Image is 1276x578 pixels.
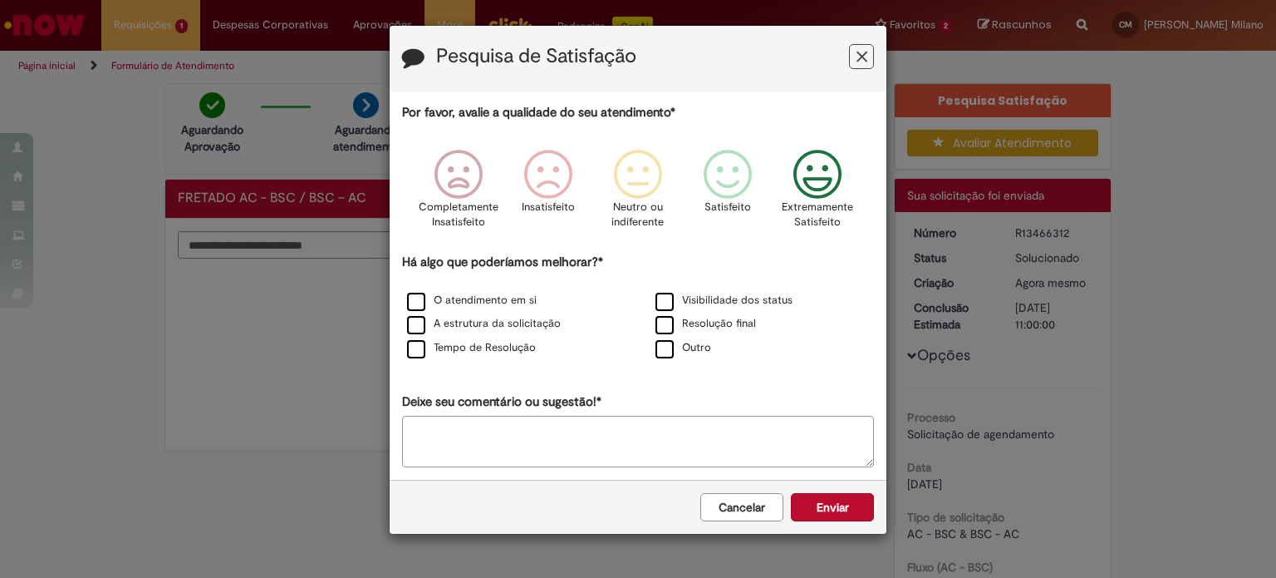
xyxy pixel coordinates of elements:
label: Deixe seu comentário ou sugestão!* [402,393,601,411]
label: A estrutura da solicitação [407,316,561,332]
label: Tempo de Resolução [407,340,536,356]
button: Enviar [791,493,874,521]
label: Pesquisa de Satisfação [436,46,636,67]
p: Insatisfeito [522,200,575,215]
div: Insatisfeito [506,137,591,251]
label: Visibilidade dos status [655,293,793,309]
div: Extremamente Satisfeito [775,137,860,251]
div: Neutro ou indiferente [596,137,680,251]
label: O atendimento em si [407,293,537,309]
div: Satisfeito [685,137,770,251]
button: Cancelar [700,493,783,521]
div: Há algo que poderíamos melhorar?* [402,254,874,361]
label: Resolução final [655,316,756,332]
p: Neutro ou indiferente [608,200,668,230]
label: Outro [655,340,711,356]
p: Completamente Insatisfeito [419,200,498,230]
div: Completamente Insatisfeito [415,137,500,251]
p: Satisfeito [704,200,751,215]
label: Por favor, avalie a qualidade do seu atendimento* [402,104,675,121]
p: Extremamente Satisfeito [782,200,853,230]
